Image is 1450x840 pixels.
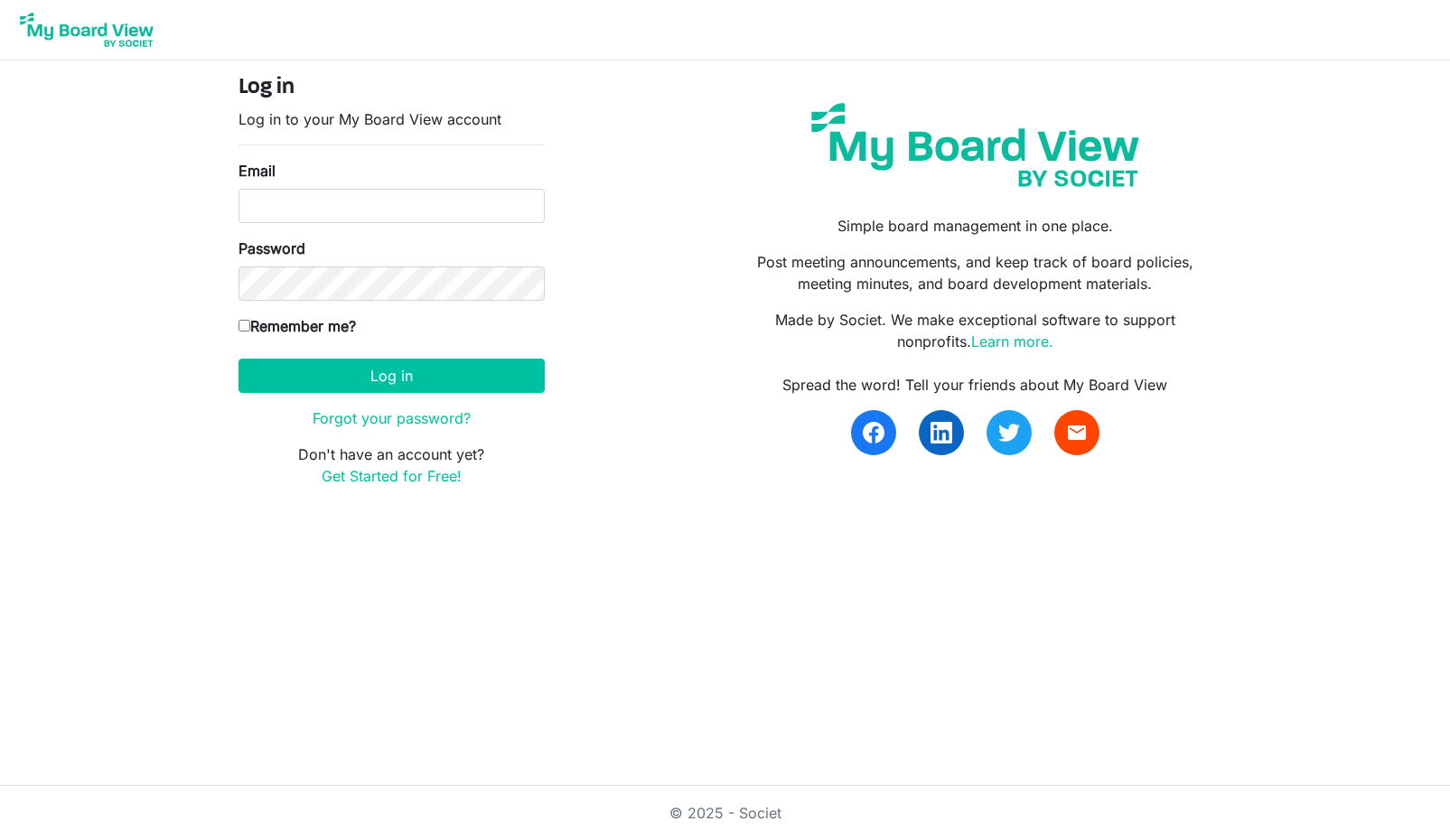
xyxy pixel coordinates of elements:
div: Spread the word! Tell your friends about My Board View [738,374,1211,396]
img: my-board-view-societ.svg [798,89,1153,201]
h4: Log in [239,75,545,101]
a: Learn more. [971,332,1053,350]
label: Email [239,160,276,182]
label: Remember me? [239,315,356,337]
p: Log in to your My Board View account [239,108,545,130]
img: My Board View Logo [14,7,159,52]
a: Get Started for Free! [322,467,462,485]
a: © 2025 - Societ [669,804,781,822]
p: Made by Societ. We make exceptional software to support nonprofits. [738,309,1211,352]
p: Post meeting announcements, and keep track of board policies, meeting minutes, and board developm... [738,251,1211,294]
input: Remember me? [239,320,250,331]
p: Don't have an account yet? [239,443,545,487]
a: Forgot your password? [313,409,471,427]
img: twitter.svg [998,422,1020,443]
a: email [1054,410,1099,455]
span: email [1066,422,1088,443]
img: facebook.svg [863,422,884,443]
label: Password [239,238,305,259]
p: Simple board management in one place. [738,215,1211,237]
button: Log in [239,359,545,393]
img: linkedin.svg [931,422,952,443]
